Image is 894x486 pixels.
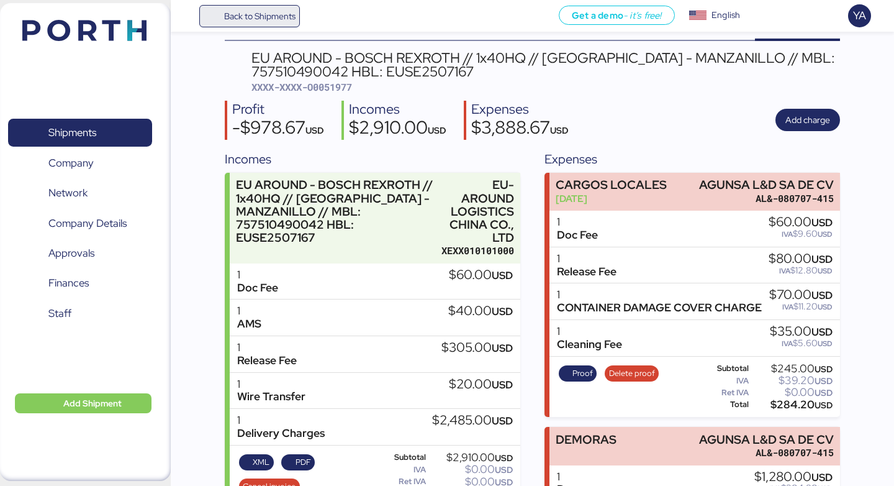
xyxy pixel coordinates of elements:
[492,305,513,318] span: USD
[699,446,834,459] div: AL&-080707-415
[544,150,839,168] div: Expenses
[698,377,749,385] div: IVA
[557,338,622,351] div: Cleaning Fee
[379,453,426,462] div: Subtotal
[281,454,315,470] button: PDF
[8,269,152,298] a: Finances
[48,214,127,232] span: Company Details
[428,453,513,462] div: $2,910.00
[770,325,833,339] div: $35.00
[237,390,305,403] div: Wire Transfer
[48,184,88,202] span: Network
[775,109,840,131] button: Add charge
[15,393,151,413] button: Add Shipment
[237,305,261,318] div: 1
[225,150,520,168] div: Incomes
[769,302,833,311] div: $11.20
[441,341,513,355] div: $305.00
[237,282,278,295] div: Doc Fee
[785,112,830,127] span: Add charge
[471,119,569,140] div: $3,888.67
[349,119,446,140] div: $2,910.00
[251,81,352,93] span: XXXX-XXXX-O0051977
[811,252,833,266] span: USD
[751,388,833,397] div: $0.00
[224,9,296,24] span: Back to Shipments
[379,465,426,474] div: IVA
[815,364,833,375] span: USD
[550,124,569,136] span: USD
[495,452,513,464] span: USD
[556,178,667,191] div: CARGOS LOCALES
[605,365,659,382] button: Delete proof
[609,367,655,380] span: Delete proof
[8,300,152,328] a: Staff
[699,192,834,205] div: AL&-080707-415
[782,229,793,239] span: IVA
[48,244,94,262] span: Approvals
[492,378,513,392] span: USD
[237,378,305,391] div: 1
[818,339,833,349] span: USD
[237,341,297,354] div: 1
[557,265,616,278] div: Release Fee
[782,339,793,349] span: IVA
[559,365,597,382] button: Proof
[815,387,833,398] span: USD
[769,216,833,229] div: $60.00
[769,288,833,302] div: $70.00
[815,375,833,387] span: USD
[48,305,71,323] span: Staff
[471,101,569,119] div: Expenses
[818,266,833,276] span: USD
[492,414,513,428] span: USD
[48,154,94,172] span: Company
[237,414,325,427] div: 1
[237,268,278,282] div: 1
[495,464,513,475] span: USD
[572,367,593,380] span: Proof
[769,266,833,275] div: $12.80
[8,119,152,147] a: Shipments
[8,149,152,177] a: Company
[428,465,513,474] div: $0.00
[199,5,300,27] a: Back to Shipments
[557,288,762,301] div: 1
[556,433,616,446] div: DEMORAS
[751,376,833,385] div: $39.20
[782,302,793,312] span: IVA
[811,216,833,229] span: USD
[448,305,513,318] div: $40.00
[853,7,866,24] span: YA
[811,470,833,484] span: USD
[557,216,598,229] div: 1
[305,124,324,136] span: USD
[449,268,513,282] div: $60.00
[557,470,603,484] div: 1
[698,400,749,409] div: Total
[818,302,833,312] span: USD
[379,477,426,486] div: Ret IVA
[779,266,790,276] span: IVA
[698,364,749,373] div: Subtotal
[48,274,89,292] span: Finances
[8,239,152,268] a: Approvals
[492,341,513,355] span: USD
[48,124,96,142] span: Shipments
[236,178,436,244] div: EU AROUND - BOSCH REXROTH // 1x40HQ // [GEOGRAPHIC_DATA] - MANZANILLO // MBL: 757510490042 HBL: E...
[711,9,740,22] div: English
[557,301,762,314] div: CONTAINER DAMAGE COVER CHARGE
[296,456,311,469] span: PDF
[557,229,598,242] div: Doc Fee
[698,388,749,397] div: Ret IVA
[556,192,667,205] div: [DATE]
[239,454,274,470] button: XML
[237,318,261,331] div: AMS
[253,456,269,469] span: XML
[449,378,513,392] div: $20.00
[769,229,833,239] div: $9.60
[441,244,514,257] div: XEXX010101000
[699,433,834,446] div: AGUNSA L&D SA DE CV
[557,325,622,338] div: 1
[751,364,833,374] div: $245.00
